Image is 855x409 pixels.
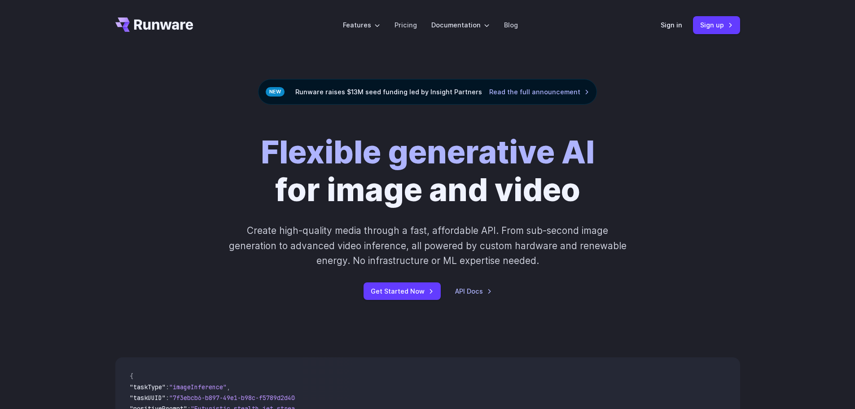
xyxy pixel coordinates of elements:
[693,16,740,34] a: Sign up
[169,383,227,391] span: "imageInference"
[227,383,230,391] span: ,
[130,383,166,391] span: "taskType"
[343,20,380,30] label: Features
[228,223,627,268] p: Create high-quality media through a fast, affordable API. From sub-second image generation to adv...
[130,372,133,380] span: {
[661,20,682,30] a: Sign in
[395,20,417,30] a: Pricing
[455,286,492,296] a: API Docs
[261,133,595,171] strong: Flexible generative AI
[431,20,490,30] label: Documentation
[364,282,441,300] a: Get Started Now
[166,383,169,391] span: :
[130,394,166,402] span: "taskUUID"
[489,87,589,97] a: Read the full announcement
[261,133,595,209] h1: for image and video
[258,79,597,105] div: Runware raises $13M seed funding led by Insight Partners
[169,394,306,402] span: "7f3ebcb6-b897-49e1-b98c-f5789d2d40d7"
[115,18,193,32] a: Go to /
[504,20,518,30] a: Blog
[166,394,169,402] span: :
